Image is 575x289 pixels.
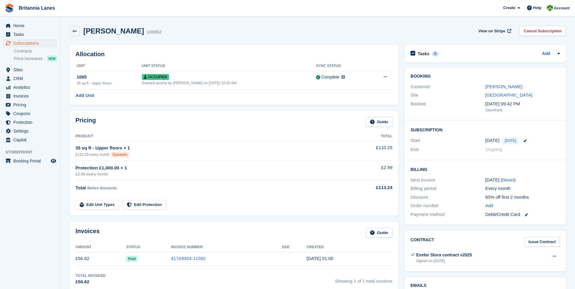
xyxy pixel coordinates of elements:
th: Invoice Number [171,242,282,252]
span: Coupons [13,109,50,118]
a: Preview store [50,157,57,165]
a: menu [3,127,57,135]
a: menu [3,101,57,109]
h2: Billing [410,166,560,172]
span: Ongoing [485,147,503,152]
span: Help [533,5,541,11]
div: 1065 [77,74,142,81]
div: Billing period [410,185,485,192]
div: 35 sq ft - Upper floors × 1 [75,145,344,152]
div: Dynamic [111,152,129,158]
h2: Pricing [75,117,96,127]
div: Total Invoiced [75,273,106,278]
div: Exeter Stora contract v2025 [416,252,472,258]
a: menu [3,136,57,144]
a: menu [3,66,57,74]
h2: Contract [410,237,434,247]
th: Due [282,242,306,252]
div: 108662 [146,29,161,36]
span: Invoices [13,92,50,100]
div: Order number [410,202,485,209]
div: Discount [410,194,485,201]
span: Paid [126,256,137,262]
div: 0 [432,51,439,56]
div: £2.99 every month [75,171,344,177]
a: Edit Unit Types [75,200,119,210]
div: Debit/Credit Card [485,211,560,218]
div: Granted access by [PERSON_NAME] on [DATE] 10:20 AM [142,80,316,86]
div: Protection £1,000.00 × 1 [75,165,344,172]
a: menu [3,109,57,118]
a: Add [485,202,494,209]
span: View on Stripe [478,28,505,34]
h2: Booking [410,74,560,79]
div: [DATE] 09:42 PM [485,101,560,108]
a: 417A9924-11592 [171,256,206,261]
span: Storefront [5,149,60,155]
th: Total [344,132,392,141]
img: stora-icon-8386f47178a22dfd0bd8f6a31ec36ba5ce8667c1dd55bd0f319d3a0aa187defe.svg [5,4,14,13]
div: £113.24 [344,184,392,191]
div: 50% off first 2 months [485,194,560,201]
a: menu [3,83,57,92]
a: Guide [366,228,392,238]
th: Unit [75,61,142,71]
div: [DATE] ( ) [485,177,560,184]
a: Cancel Subscription [519,26,566,36]
div: End [410,146,485,153]
th: Unit Status [142,61,316,71]
h2: Emails [410,283,560,288]
a: menu [3,21,57,30]
span: Showing 1 of 1 total invoices [335,273,392,285]
a: Edit Protection [123,200,166,210]
div: Next invoice [410,177,485,184]
a: [PERSON_NAME] [485,84,522,89]
div: Booked [410,101,485,113]
span: Total [75,185,86,190]
span: Settings [13,127,50,135]
th: Product [75,132,344,141]
span: Subscriptions [13,39,50,47]
span: Create [503,5,515,11]
h2: Subscription [410,127,560,133]
span: Analytics [13,83,50,92]
div: Start [410,137,485,144]
a: Reset [502,177,514,182]
th: Amount [75,242,126,252]
h2: [PERSON_NAME] [83,27,144,35]
td: £2.99 [344,161,392,181]
a: View on Stripe [476,26,513,36]
a: Add Unit [75,92,94,99]
h2: Invoices [75,228,100,238]
time: 2025-09-18 00:00:58 UTC [307,256,334,261]
div: Payment method [410,211,485,218]
h2: Tasks [418,51,430,56]
a: Contracts [14,48,57,54]
span: CRM [13,74,50,83]
img: icon-info-grey-7440780725fd019a000dd9b08b2336e03edf1995a4989e88bcd33f0948082b44.svg [341,75,345,79]
img: Robert Parr [547,5,553,11]
div: £56.62 [75,278,106,285]
span: Sites [13,66,50,74]
th: Status [126,242,171,252]
span: Occupied [142,74,169,80]
div: Storefront [485,107,560,113]
a: Issue Contract [524,237,560,247]
span: Pricing [13,101,50,109]
td: £56.62 [75,252,126,265]
a: menu [3,118,57,127]
a: menu [3,30,57,39]
div: Site [410,92,485,99]
a: menu [3,92,57,100]
span: Booking Portal [13,157,50,165]
a: menu [3,74,57,83]
a: Britannia Lanes [16,3,57,13]
a: Guide [366,117,392,127]
span: Home [13,21,50,30]
th: Sync Status [316,61,369,71]
span: [DATE] [502,137,519,144]
a: [GEOGRAPHIC_DATA] [485,92,532,98]
span: Account [554,5,570,11]
div: 35 sq ft - Upper floors [77,81,142,86]
div: £110.25 every month [75,152,344,158]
